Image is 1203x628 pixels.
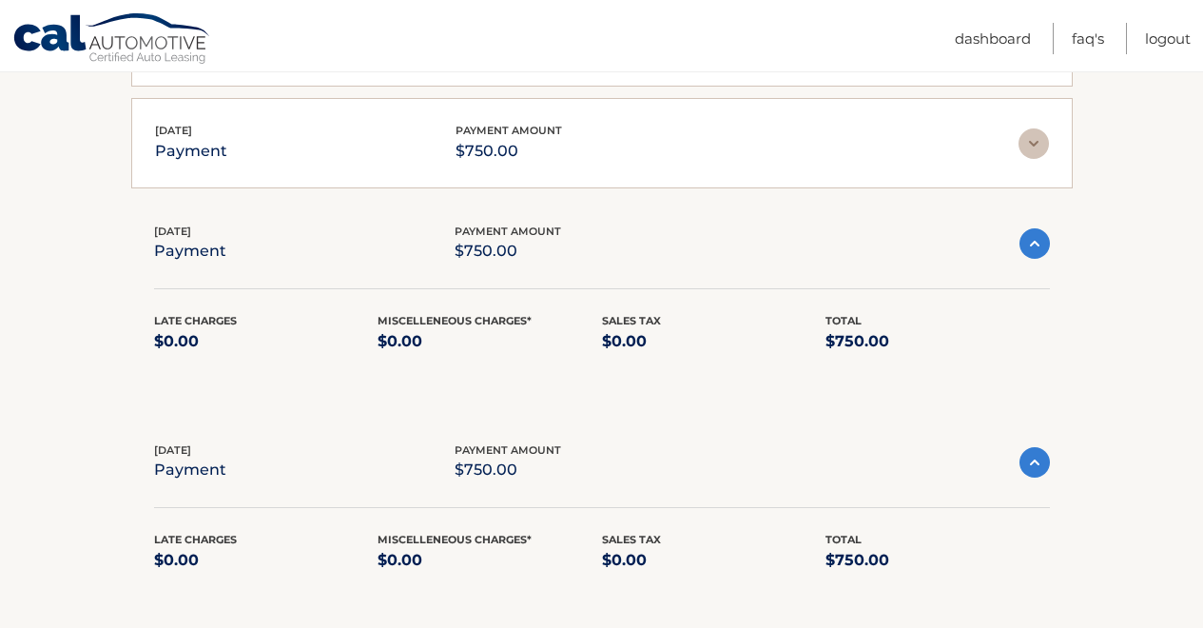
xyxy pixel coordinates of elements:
p: payment [155,138,227,165]
span: [DATE] [155,124,192,137]
a: FAQ's [1072,23,1104,54]
span: Sales Tax [602,314,661,327]
p: $0.00 [154,328,378,355]
span: [DATE] [154,225,191,238]
p: $0.00 [602,328,826,355]
span: payment amount [455,225,561,238]
img: accordion-active.svg [1019,228,1050,259]
p: $750.00 [825,547,1050,574]
p: $750.00 [825,328,1050,355]
img: accordion-rest.svg [1019,128,1049,159]
p: payment [154,457,226,483]
p: $750.00 [455,457,561,483]
span: Late Charges [154,314,237,327]
p: $0.00 [602,547,826,574]
img: accordion-active.svg [1019,447,1050,478]
span: Total [825,314,862,327]
span: payment amount [456,124,562,137]
p: payment [154,238,226,265]
span: payment amount [455,443,561,457]
span: Late Charges [154,533,237,546]
span: Total [825,533,862,546]
p: $750.00 [456,138,562,165]
a: Cal Automotive [12,12,212,68]
p: $0.00 [378,547,602,574]
p: $0.00 [154,547,378,574]
span: Sales Tax [602,533,661,546]
p: $0.00 [378,328,602,355]
a: Dashboard [955,23,1031,54]
a: Logout [1145,23,1191,54]
span: Miscelleneous Charges* [378,533,532,546]
span: [DATE] [154,443,191,457]
p: $750.00 [455,238,561,265]
span: Miscelleneous Charges* [378,314,532,327]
